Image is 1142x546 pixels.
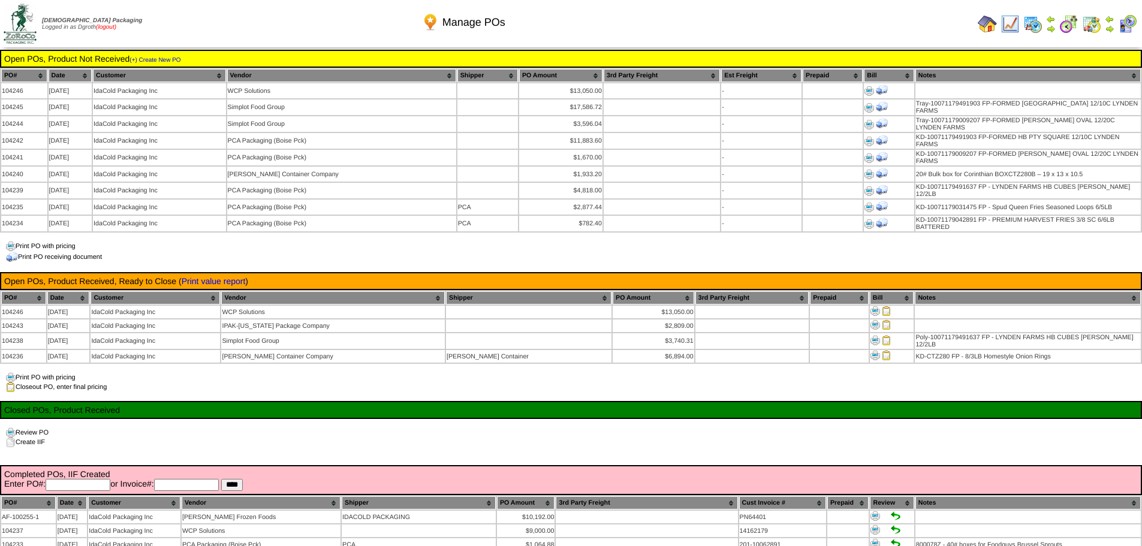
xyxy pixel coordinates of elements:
img: print.gif [6,373,16,382]
td: IdaCold Packaging Inc [93,133,226,149]
td: - [721,200,801,215]
img: Print [864,153,874,163]
td: 104239 [1,183,47,198]
td: IdaCold Packaging Inc [93,83,226,98]
td: KD-10071179491637 FP - LYNDEN FARMS HB CUBES [PERSON_NAME] 12/2LB [915,183,1141,198]
td: [DATE] [49,150,92,165]
td: IdaCold Packaging Inc [93,167,226,182]
div: $13,050.00 [520,88,602,95]
img: Print Receiving Document [876,101,888,113]
td: Closed POs, Product Received [4,405,1138,415]
img: Print Receiving Document [876,217,888,229]
td: - [721,216,801,231]
td: [DATE] [49,99,92,115]
th: Vendor [182,496,341,509]
td: Tray-10071179491903 FP-FORMED [GEOGRAPHIC_DATA] 12/10C LYNDEN FARMS [915,99,1141,115]
td: - [721,167,801,182]
td: - [721,150,801,165]
div: $2,877.44 [520,204,602,211]
td: 104245 [1,99,47,115]
td: - [721,99,801,115]
img: Print [864,137,874,146]
td: WCP Solutions [227,83,456,98]
td: Simplot Food Group [227,116,456,132]
td: [DATE] [57,524,87,537]
th: Review [870,496,914,509]
th: Customer [93,69,226,82]
td: PCA [457,216,518,231]
td: IdaCold Packaging Inc [91,333,220,349]
td: KD-10071179031475 FP - Spud Queen Fries Seasoned Loops 6/5LB [915,200,1141,215]
td: 104241 [1,150,47,165]
span: Manage POs [442,16,505,29]
img: arrowright.gif [1046,24,1056,34]
img: print.gif [6,242,16,251]
td: 104236 [1,350,46,363]
td: AF-100255-1 [1,511,56,523]
td: IdaCold Packaging Inc [91,350,220,363]
th: 3rd Party Freight [695,291,809,304]
td: IDACOLD PACKAGING [342,511,496,523]
img: Close PO [882,306,891,316]
td: 104237 [1,524,56,537]
th: 3rd Party Freight [556,496,737,509]
td: [DATE] [49,83,92,98]
div: $3,740.31 [613,337,694,345]
img: Print Receiving Document [876,167,888,179]
td: Completed POs, IIF Created [4,469,1138,491]
a: Print value report [182,276,246,286]
td: [DATE] [47,333,90,349]
th: Est Freight [721,69,801,82]
th: Bill [870,291,914,304]
img: Print [864,203,874,212]
th: Bill [864,69,914,82]
img: arrowleft.gif [1105,14,1114,24]
img: arrowleft.gif [1046,14,1056,24]
div: $1,670.00 [520,154,602,161]
td: [DATE] [49,200,92,215]
img: line_graph.gif [1001,14,1020,34]
td: 104242 [1,133,47,149]
td: IdaCold Packaging Inc [93,216,226,231]
div: $1,933.20 [520,171,602,178]
td: IdaCold Packaging Inc [91,319,220,332]
td: IdaCold Packaging Inc [88,511,180,523]
th: Vendor [221,291,445,304]
td: IPAK-[US_STATE] Package Company [221,319,445,332]
td: IdaCold Packaging Inc [93,183,226,198]
td: 104246 [1,306,46,318]
th: PO# [1,291,46,304]
th: 3rd Party Freight [604,69,720,82]
td: 104246 [1,83,47,98]
img: Print Receiving Document [876,84,888,96]
td: [DATE] [49,133,92,149]
th: Date [47,291,90,304]
img: Print [864,219,874,229]
img: calendarprod.gif [1023,14,1042,34]
td: WCP Solutions [221,306,445,318]
div: $6,894.00 [613,353,694,360]
a: (+) Create New PO [129,57,180,64]
div: $13,050.00 [613,309,694,316]
img: Print Receiving Document [876,184,888,196]
td: 104238 [1,333,46,349]
td: PCA Packaging (Boise Pck) [227,133,456,149]
th: Notes [915,496,1141,509]
td: KD-10071179491903 FP-FORMED HB PTY SQUARE 12/10C LYNDEN FARMS [915,133,1141,149]
td: PCA Packaging (Boise Pck) [227,150,456,165]
form: Enter PO#: or Invoice#: [4,479,1138,491]
td: PCA [457,200,518,215]
td: PCA Packaging (Boise Pck) [227,183,456,198]
img: Print [870,320,880,330]
td: 104243 [1,319,46,332]
th: Prepaid [803,69,863,82]
img: clipboard.gif [6,382,16,392]
th: Customer [91,291,220,304]
th: Date [57,496,87,509]
td: 20# Bulk box for Corinthian BOXCTZ280B – 19 x 13 x 10.5 [915,167,1141,182]
td: [DATE] [47,319,90,332]
td: PCA Packaging (Boise Pck) [227,200,456,215]
img: calendarcustomer.gif [1118,14,1137,34]
div: $11,883.60 [520,137,602,144]
td: [DATE] [47,306,90,318]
